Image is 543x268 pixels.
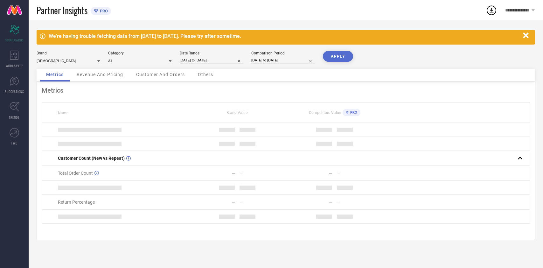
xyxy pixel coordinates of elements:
[180,57,243,64] input: Select date range
[226,110,247,115] span: Brand Value
[108,51,172,55] div: Category
[240,171,286,175] div: —
[46,72,64,77] span: Metrics
[251,57,315,64] input: Select comparison period
[58,156,125,161] span: Customer Count (New vs Repeat)
[77,72,123,77] span: Revenue And Pricing
[323,51,353,62] button: APPLY
[58,111,68,115] span: Name
[198,72,213,77] span: Others
[11,141,17,145] span: FWD
[5,38,24,42] span: SCORECARDS
[329,200,332,205] div: —
[37,4,87,17] span: Partner Insights
[232,200,235,205] div: —
[240,200,286,204] div: —
[309,110,341,115] span: Competitors Value
[329,171,332,176] div: —
[486,4,497,16] div: Open download list
[337,171,383,175] div: —
[58,200,95,205] span: Return Percentage
[5,89,24,94] span: SUGGESTIONS
[98,9,108,13] span: PRO
[9,115,20,120] span: TRENDS
[49,33,520,39] div: We're having trouble fetching data from [DATE] to [DATE]. Please try after sometime.
[349,110,357,115] span: PRO
[232,171,235,176] div: —
[42,87,530,94] div: Metrics
[337,200,383,204] div: —
[180,51,243,55] div: Date Range
[58,171,93,176] span: Total Order Count
[6,63,23,68] span: WORKSPACE
[136,72,185,77] span: Customer And Orders
[37,51,100,55] div: Brand
[251,51,315,55] div: Comparison Period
